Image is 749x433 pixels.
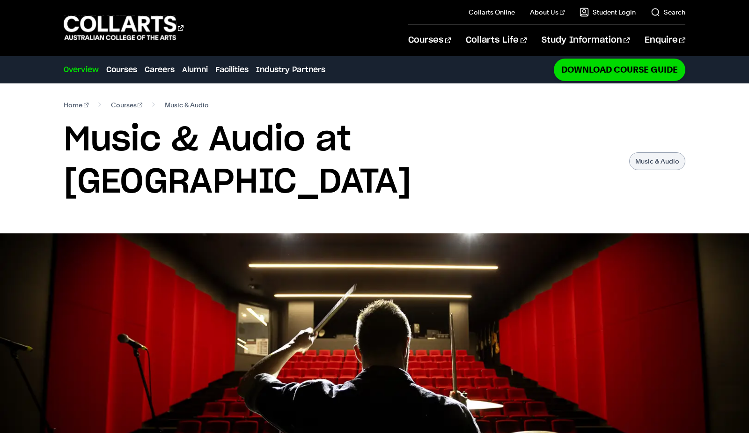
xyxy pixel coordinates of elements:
a: Collarts Life [466,25,526,56]
a: Industry Partners [256,64,325,75]
a: Download Course Guide [554,59,685,81]
a: Enquire [645,25,685,56]
span: Music & Audio [165,98,209,112]
div: Go to homepage [64,15,184,41]
a: Overview [64,64,99,75]
a: Careers [145,64,175,75]
a: Courses [111,98,143,112]
a: Alumni [182,64,208,75]
a: Courses [106,64,137,75]
a: Study Information [542,25,630,56]
a: Home [64,98,88,112]
a: Courses [408,25,451,56]
a: Collarts Online [469,7,515,17]
p: Music & Audio [629,152,685,170]
a: Search [651,7,685,17]
a: About Us [530,7,565,17]
h1: Music & Audio at [GEOGRAPHIC_DATA] [64,119,620,203]
a: Student Login [580,7,636,17]
a: Facilities [215,64,249,75]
